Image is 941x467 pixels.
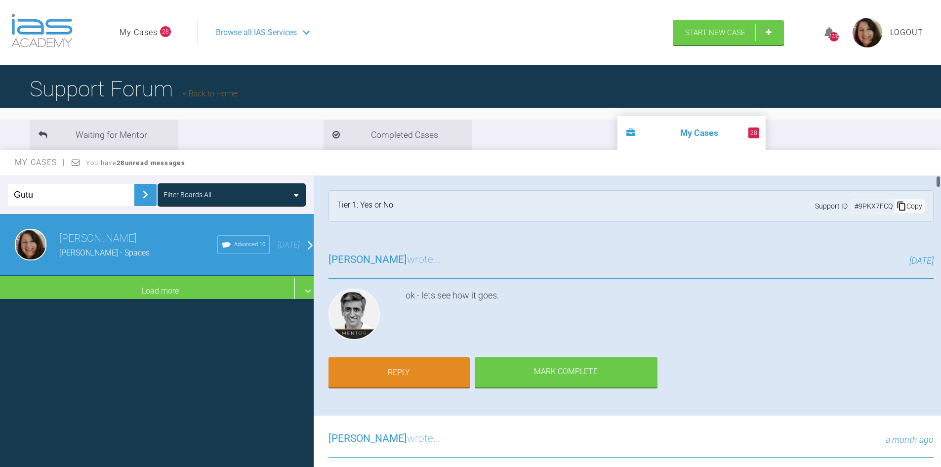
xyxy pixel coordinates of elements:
[15,158,66,167] span: My Cases
[328,430,441,447] h3: wrote...
[11,14,73,47] img: logo-light.3e3ef733.png
[164,189,211,200] div: Filter Boards: All
[475,357,657,388] div: Mark Complete
[160,26,171,37] span: 28
[853,201,895,212] div: # 9PKX7FCQ
[120,26,158,39] a: My Cases
[59,230,217,247] h3: [PERSON_NAME]
[117,159,185,167] strong: 28 unread messages
[673,20,784,45] a: Start New Case
[183,89,237,98] a: Back to Home
[30,120,178,150] li: Waiting for Mentor
[853,18,882,47] img: profile.png
[328,252,441,268] h3: wrote...
[278,240,300,250] span: [DATE]
[137,187,153,203] img: chevronRight.28bd32b0.svg
[328,289,380,340] img: Asif Chatoo
[890,26,923,39] a: Logout
[886,434,934,445] span: a month ago
[234,240,265,249] span: Advanced 10
[815,201,848,212] span: Support ID
[406,289,934,344] div: ok - lets see how it goes.
[216,26,297,39] span: Browse all IAS Services
[8,184,134,206] input: Enter Case ID or Title
[59,248,150,257] span: [PERSON_NAME] - Spaces
[748,127,759,138] span: 28
[909,255,934,266] span: [DATE]
[30,72,237,106] h1: Support Forum
[829,32,839,42] div: 1335
[328,432,407,444] span: [PERSON_NAME]
[328,357,470,388] a: Reply
[895,200,924,212] div: Copy
[15,229,46,260] img: Lana Gilchrist
[685,28,745,37] span: Start New Case
[617,116,766,150] li: My Cases
[324,120,472,150] li: Completed Cases
[337,199,393,213] div: Tier 1: Yes or No
[328,254,407,265] span: [PERSON_NAME]
[86,159,185,167] span: You have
